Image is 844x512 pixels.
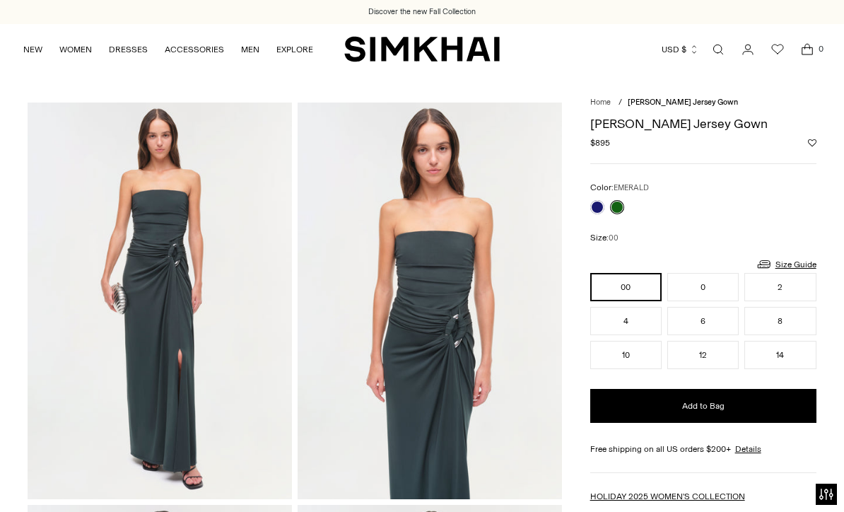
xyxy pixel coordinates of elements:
button: USD $ [662,34,699,65]
button: Add to Wishlist [808,139,816,147]
a: DRESSES [109,34,148,65]
a: Home [590,98,611,107]
a: NEW [23,34,42,65]
span: 00 [609,233,619,243]
nav: breadcrumbs [590,97,816,109]
span: $895 [590,136,610,149]
img: Emma Strapless Jersey Gown [298,103,562,499]
a: EXPLORE [276,34,313,65]
button: 10 [590,341,662,369]
h1: [PERSON_NAME] Jersey Gown [590,117,816,130]
span: 0 [814,42,827,55]
button: 4 [590,307,662,335]
label: Size: [590,231,619,245]
div: Free shipping on all US orders $200+ [590,443,816,455]
button: 0 [667,273,739,301]
button: 14 [744,341,816,369]
a: Size Guide [756,255,816,273]
span: [PERSON_NAME] Jersey Gown [628,98,738,107]
label: Color: [590,181,649,194]
a: MEN [241,34,259,65]
a: Open search modal [704,35,732,64]
a: Details [735,443,761,455]
a: ACCESSORIES [165,34,224,65]
button: 2 [744,273,816,301]
button: 8 [744,307,816,335]
button: Add to Bag [590,389,816,423]
a: Go to the account page [734,35,762,64]
a: Open cart modal [793,35,821,64]
a: SIMKHAI [344,35,500,63]
button: 12 [667,341,739,369]
button: 6 [667,307,739,335]
div: / [619,97,622,109]
span: Add to Bag [682,400,725,412]
button: 00 [590,273,662,301]
a: Wishlist [763,35,792,64]
a: WOMEN [59,34,92,65]
a: Discover the new Fall Collection [368,6,476,18]
span: EMERALD [614,183,649,192]
a: HOLIDAY 2025 WOMEN'S COLLECTION [590,491,745,501]
img: Emma Strapless Jersey Gown [28,103,292,499]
